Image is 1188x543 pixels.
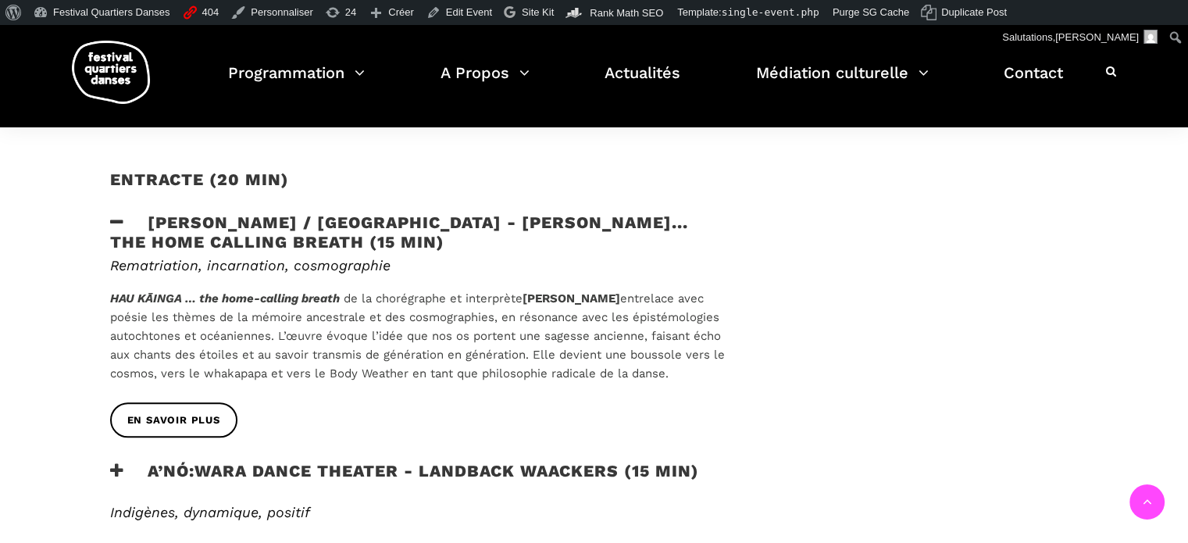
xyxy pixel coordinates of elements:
[228,59,365,105] a: Programmation
[110,257,391,273] em: Rematriation, incarnation, cosmographie
[1055,31,1139,43] span: [PERSON_NAME]
[523,291,620,305] b: [PERSON_NAME]
[997,25,1164,50] a: Salutations,
[756,59,929,105] a: Médiation culturelle
[127,413,220,429] span: EN SAVOIR PLUS
[110,170,289,209] h2: Entracte (20 min)
[110,504,310,520] em: Indigènes, dynamique, positif
[344,291,523,305] span: de la chorégraphe et interprète
[1004,59,1063,105] a: Contact
[110,213,726,252] h3: [PERSON_NAME] / [GEOGRAPHIC_DATA] - [PERSON_NAME]... the home calling breath (15 min)
[605,59,680,105] a: Actualités
[110,291,725,380] span: entrelace avec poésie les thèmes de la mémoire ancestrale et des cosmographies, en résonance avec...
[522,6,554,18] span: Site Kit
[722,6,819,18] span: single-event.php
[72,41,150,104] img: logo-fqd-med
[590,7,663,19] span: Rank Math SEO
[441,59,530,105] a: A Propos
[110,291,340,305] i: HAU KĀINGA … the home-calling breath
[110,402,237,438] a: EN SAVOIR PLUS
[110,461,699,500] h3: A’nó:wara Dance Theater - Landback Waackers (15 min)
